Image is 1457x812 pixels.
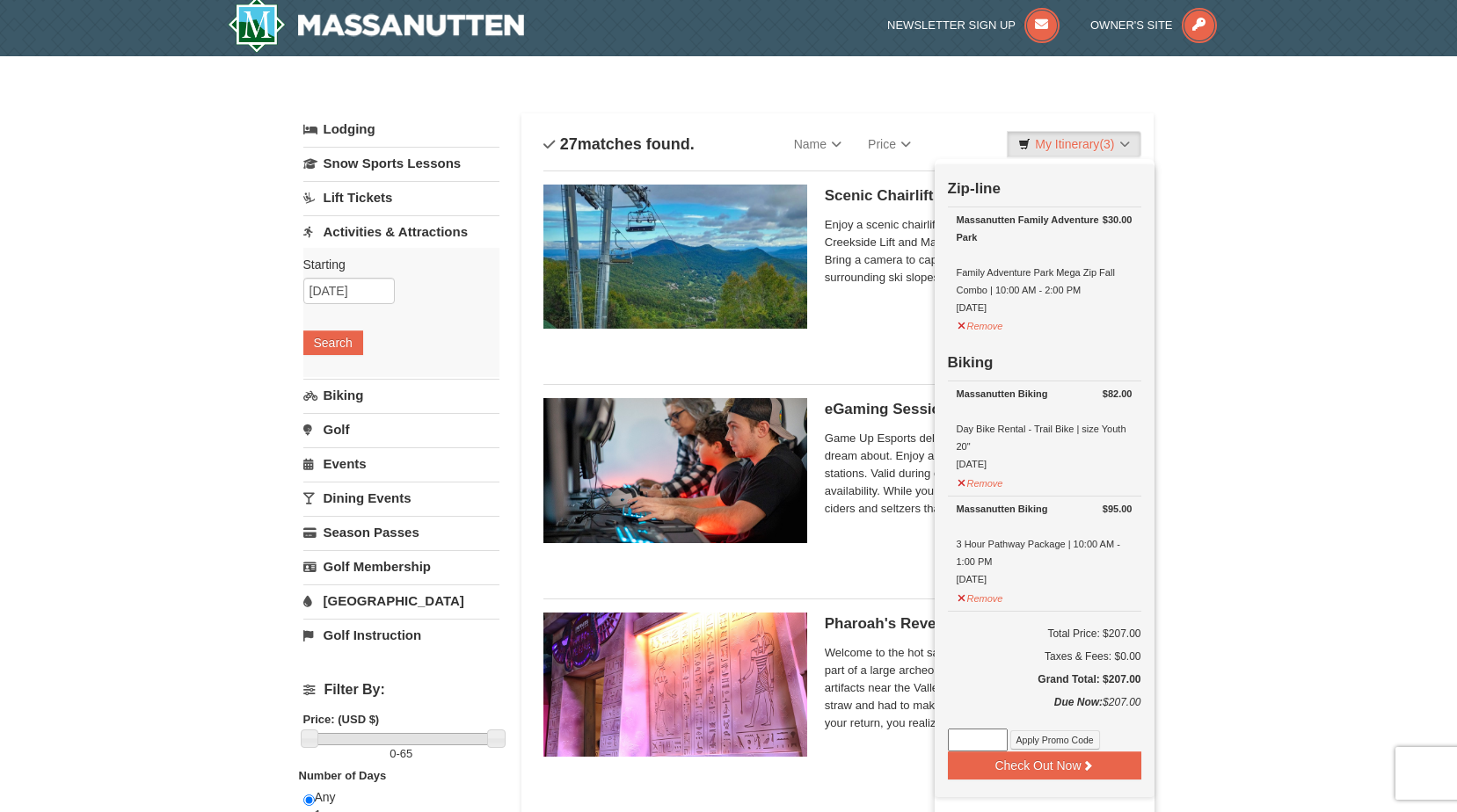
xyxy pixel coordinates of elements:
span: Owner's Site [1090,18,1173,32]
a: Dining Events [303,482,499,514]
strong: Due Now: [1054,696,1103,708]
a: Golf [303,413,499,446]
a: Owner's Site [1090,18,1217,32]
h5: Grand Total: $207.00 [948,671,1141,688]
div: Massanutten Biking [957,500,1133,518]
a: Name [781,127,855,162]
span: Welcome to the hot sands of the Egyptian desert. You're part of a large archeological dig team th... [825,644,1133,732]
span: Newsletter Sign Up [887,18,1016,32]
strong: Number of Days [299,769,387,782]
a: Lodging [303,113,499,145]
div: Family Adventure Park Mega Zip Fall Combo | 10:00 AM - 2:00 PM [DATE] [957,211,1133,316]
div: Day Bike Rental - Trail Bike | size Youth 20" [DATE] [957,385,1133,473]
h4: matches found. [543,135,695,153]
span: 27 [560,135,578,153]
div: $207.00 [948,693,1141,729]
strong: $82.00 [1103,385,1133,402]
div: Taxes & Fees: $0.00 [948,648,1141,665]
a: Biking [303,379,499,411]
span: 0 [390,747,396,760]
a: [GEOGRAPHIC_DATA] [303,584,499,617]
a: Lift Tickets [303,181,499,214]
button: Check Out Now [948,751,1141,779]
a: Events [303,447,499,480]
a: Snow Sports Lessons [303,147,499,179]
img: 19664770-34-0b975b5b.jpg [543,398,807,542]
strong: Biking [948,354,994,371]
button: Search [303,330,363,355]
label: Starting [303,256,486,273]
div: 3 Hour Pathway Package | 10:00 AM - 1:00 PM [DATE] [957,500,1133,588]
img: 24896431-1-a2e2611b.jpg [543,185,807,329]
a: Newsletter Sign Up [887,18,1060,32]
span: Enjoy a scenic chairlift ride up Massanutten’s signature Creekside Lift and Massanutten's NEW Pea... [825,216,1133,286]
button: Remove [957,585,1004,607]
button: Apply Promo Code [1010,730,1100,750]
h6: Total Price: $207.00 [948,625,1141,642]
div: Massanutten Family Adventure Park [957,211,1133,246]
div: Massanutten Biking [957,385,1133,402]
a: Activities & Attractions [303,215,499,248]
h4: Filter By: [303,682,499,698]
strong: $30.00 [1103,211,1133,228]
span: Game Up Esports delivers an experience that gamers dream about. Enjoy an hour of game time at one... [825,430,1133,518]
button: Remove [957,313,1004,335]
a: Golf Instruction [303,619,499,651]
strong: Price: (USD $) [303,713,380,726]
strong: Zip-line [948,180,1001,197]
h5: Scenic Chairlift Ride | 10:00 AM - 11:30 AM [825,187,1133,205]
a: Golf Membership [303,550,499,583]
h5: eGaming Session Time [825,401,1133,418]
a: Price [855,127,924,162]
img: 6619913-410-20a124c9.jpg [543,613,807,757]
a: My Itinerary(3) [1007,131,1140,157]
h5: Pharoah's Revenge Escape Room- Military [825,615,1133,633]
span: 65 [400,747,412,760]
label: - [303,745,499,763]
strong: $95.00 [1103,500,1133,518]
a: Season Passes [303,516,499,548]
span: (3) [1099,137,1114,151]
button: Remove [957,470,1004,492]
